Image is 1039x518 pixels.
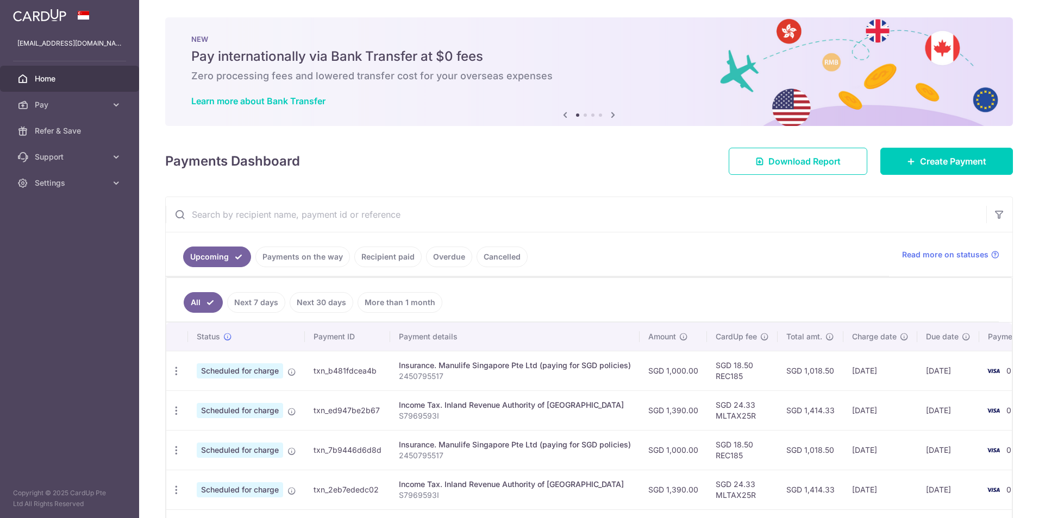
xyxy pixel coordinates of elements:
div: Insurance. Manulife Singapore Pte Ltd (paying for SGD policies) [399,360,631,371]
div: Income Tax. Inland Revenue Authority of [GEOGRAPHIC_DATA] [399,479,631,490]
td: SGD 1,018.50 [778,351,843,390]
span: Download Report [768,155,841,168]
td: SGD 1,000.00 [640,351,707,390]
td: SGD 1,414.33 [778,390,843,430]
p: S7969593I [399,490,631,501]
h6: Zero processing fees and lowered transfer cost for your overseas expenses [191,70,987,83]
a: Next 30 days [290,292,353,313]
td: SGD 18.50 REC185 [707,430,778,470]
p: S7969593I [399,410,631,421]
p: NEW [191,35,987,43]
span: Pay [35,99,107,110]
a: Read more on statuses [902,249,999,260]
span: Home [35,73,107,84]
span: 0258 [1006,485,1025,494]
td: SGD 1,018.50 [778,430,843,470]
a: Download Report [729,148,867,175]
span: Status [197,331,220,342]
span: 0258 [1006,366,1025,375]
img: Bank Card [982,404,1004,417]
span: Support [35,151,107,162]
span: Due date [926,331,959,342]
a: Learn more about Bank Transfer [191,96,326,106]
td: SGD 1,390.00 [640,470,707,509]
td: [DATE] [917,351,979,390]
a: All [184,292,223,313]
a: Overdue [426,247,472,267]
a: Payments on the way [255,247,350,267]
th: Payment details [390,323,640,351]
td: txn_ed947be2b67 [305,390,390,430]
td: txn_2eb7ededc02 [305,470,390,509]
a: Recipient paid [354,247,422,267]
p: 2450795517 [399,450,631,461]
h5: Pay internationally via Bank Transfer at $0 fees [191,48,987,65]
a: Upcoming [183,247,251,267]
span: Create Payment [920,155,986,168]
td: SGD 1,390.00 [640,390,707,430]
input: Search by recipient name, payment id or reference [166,197,986,232]
td: [DATE] [843,390,917,430]
span: Scheduled for charge [197,363,283,378]
td: SGD 24.33 MLTAX25R [707,390,778,430]
a: Create Payment [880,148,1013,175]
td: SGD 1,000.00 [640,430,707,470]
span: CardUp fee [716,331,757,342]
span: Charge date [852,331,897,342]
td: txn_7b9446d6d8d [305,430,390,470]
img: Bank transfer banner [165,17,1013,126]
td: [DATE] [843,351,917,390]
td: SGD 18.50 REC185 [707,351,778,390]
span: Scheduled for charge [197,482,283,497]
td: [DATE] [843,470,917,509]
span: Refer & Save [35,125,107,136]
a: More than 1 month [358,292,442,313]
th: Payment ID [305,323,390,351]
div: Insurance. Manulife Singapore Pte Ltd (paying for SGD policies) [399,439,631,450]
td: [DATE] [917,430,979,470]
span: Read more on statuses [902,249,988,260]
td: txn_b481fdcea4b [305,351,390,390]
td: [DATE] [843,430,917,470]
span: Scheduled for charge [197,403,283,418]
span: Settings [35,178,107,188]
img: CardUp [13,9,66,22]
img: Bank Card [982,483,1004,496]
span: Total amt. [786,331,822,342]
div: Income Tax. Inland Revenue Authority of [GEOGRAPHIC_DATA] [399,400,631,410]
span: 0258 [1006,406,1025,415]
img: Bank Card [982,364,1004,377]
h4: Payments Dashboard [165,151,300,171]
p: [EMAIL_ADDRESS][DOMAIN_NAME] [17,38,122,49]
img: Bank Card [982,444,1004,457]
span: Scheduled for charge [197,443,283,458]
a: Next 7 days [227,292,285,313]
td: SGD 24.33 MLTAX25R [707,470,778,509]
p: 2450795517 [399,371,631,382]
span: 0258 [1006,445,1025,454]
a: Cancelled [477,247,528,267]
td: SGD 1,414.33 [778,470,843,509]
td: [DATE] [917,390,979,430]
td: [DATE] [917,470,979,509]
span: Amount [648,331,676,342]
